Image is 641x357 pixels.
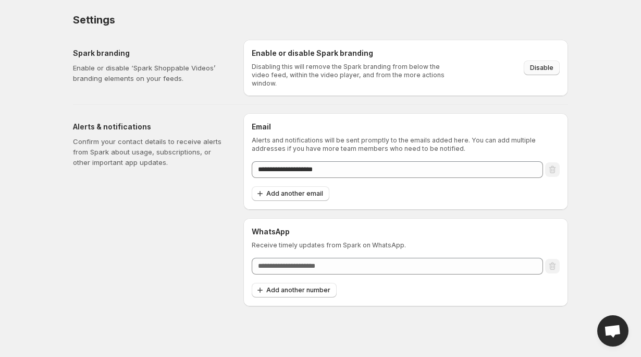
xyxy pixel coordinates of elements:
[266,189,323,198] span: Add another email
[530,64,553,72] span: Disable
[252,48,451,58] h6: Enable or disable Spark branding
[73,14,115,26] span: Settings
[252,136,560,153] p: Alerts and notifications will be sent promptly to the emails added here. You can add multiple add...
[73,122,227,132] h5: Alerts & notifications
[252,283,337,297] button: Add another number
[252,186,329,201] button: Add another email
[524,61,560,75] button: Disable
[266,286,330,294] span: Add another number
[252,63,451,88] p: Disabling this will remove the Spark branding from below the video feed, within the video player,...
[73,63,227,84] p: Enable or disable ‘Spark Shoppable Videos’ branding elements on your feeds.
[252,241,560,249] p: Receive timely updates from Spark on WhatsApp.
[73,48,227,58] h5: Spark branding
[597,315,628,347] div: Open chat
[73,136,227,168] p: Confirm your contact details to receive alerts from Spark about usage, subscriptions, or other im...
[252,122,560,132] h6: Email
[252,227,560,237] h6: WhatsApp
